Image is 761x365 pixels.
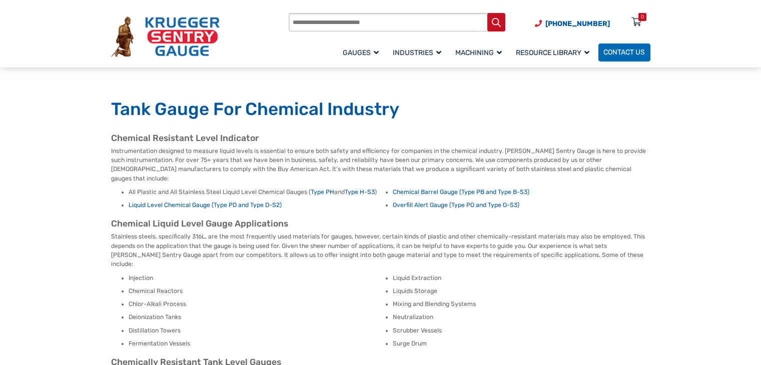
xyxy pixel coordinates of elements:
[311,188,334,195] a: Type PH
[516,48,589,57] span: Resource Library
[393,313,650,322] li: Neutralization
[111,232,650,269] p: Stainless steels, specifically 316L, are the most frequently used materials for gauges, however, ...
[393,287,650,296] li: Liquids Storage
[535,18,610,29] a: Phone Number (920) 434-8860
[111,146,650,183] p: Instrumentation designed to measure liquid levels is essential to ensure both safety and efficien...
[343,48,379,57] span: Gauges
[129,287,386,296] li: Chemical Reactors
[511,42,598,62] a: Resource Library
[111,16,220,56] img: Krueger Sentry Gauge
[129,326,386,335] li: Distillation Towers
[545,19,610,28] span: [PHONE_NUMBER]
[129,201,282,208] a: Liquid Level Chemical Gauge (Type PD and Type D-S2)
[129,188,386,197] li: All Plastic and All Stainless Steel Liquid Level Chemical Gauges ( and )
[450,42,511,62] a: Machining
[598,43,650,61] a: Contact Us
[111,133,650,144] h2: Chemical Resistant Level Indicator
[603,48,645,57] span: Contact Us
[641,13,644,21] div: 0
[111,218,650,229] h2: Chemical Liquid Level Gauge Applications
[111,98,650,120] h1: Tank Gauge For Chemical Industry
[393,326,650,335] li: Scrubber Vessels
[129,339,386,348] li: Fermentation Vessels
[455,48,502,57] span: Machining
[388,42,450,62] a: Industries
[345,188,375,195] a: Type H-S3
[129,300,386,309] li: Chlor-Alkali Process
[393,188,529,195] a: Chemical Barrel Gauge (Type PB and Type B-S3)
[393,339,650,348] li: Surge Drum
[129,313,386,322] li: Deionization Tanks
[393,48,441,57] span: Industries
[393,274,650,283] li: Liquid Extraction
[393,201,519,208] a: Overfill Alert Gauge (Type PO and Type O-S3)
[129,274,386,283] li: Injection
[338,42,388,62] a: Gauges
[393,300,650,309] li: Mixing and Blending Systems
